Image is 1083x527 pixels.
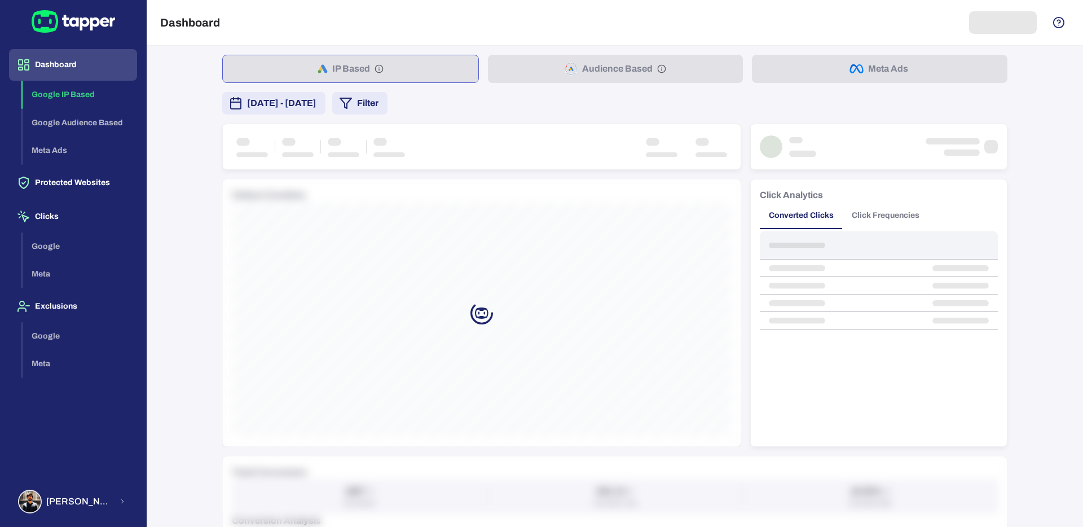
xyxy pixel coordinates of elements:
button: Filter [332,92,388,115]
button: Converted Clicks [760,202,843,229]
button: Clicks [9,201,137,232]
span: [DATE] - [DATE] [247,96,316,110]
span: [PERSON_NAME] [PERSON_NAME] [46,496,112,507]
h5: Dashboard [160,16,220,29]
button: Exclusions [9,291,137,322]
button: Click Frequencies [843,202,928,229]
button: Syed Zaidi[PERSON_NAME] [PERSON_NAME] [9,485,137,518]
a: Dashboard [9,59,137,69]
button: Protected Websites [9,167,137,199]
button: Dashboard [9,49,137,81]
img: Syed Zaidi [19,491,41,512]
a: Clicks [9,211,137,221]
a: Exclusions [9,301,137,310]
h6: Click Analytics [760,188,823,202]
button: [DATE] - [DATE] [222,92,325,115]
a: Protected Websites [9,177,137,187]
